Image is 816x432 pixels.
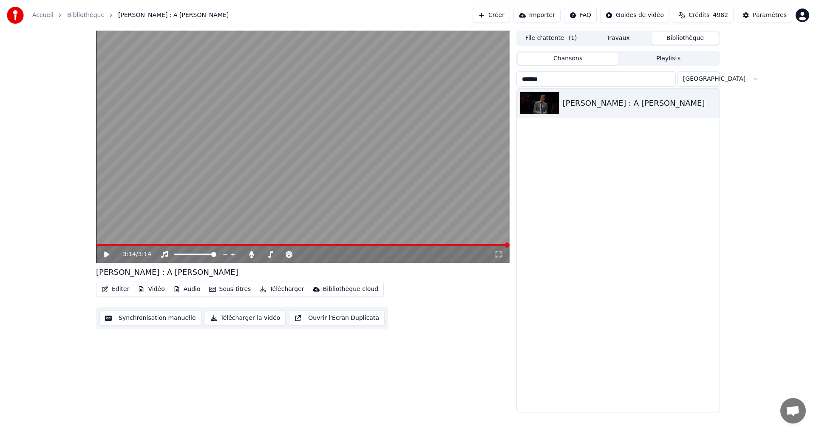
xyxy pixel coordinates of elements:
button: Vidéo [134,283,168,295]
button: Sous-titres [206,283,255,295]
span: [GEOGRAPHIC_DATA] [683,75,745,83]
span: 3:14 [138,250,151,259]
button: Bibliothèque [652,32,719,45]
button: Créer [473,8,510,23]
button: Télécharger la vidéo [205,311,286,326]
div: [PERSON_NAME] : A [PERSON_NAME] [563,97,716,109]
span: Crédits [688,11,709,20]
a: Accueil [32,11,54,20]
button: Télécharger [256,283,307,295]
button: Importer [513,8,561,23]
span: [PERSON_NAME] : A [PERSON_NAME] [118,11,229,20]
div: / [123,250,143,259]
button: File d'attente [518,32,585,45]
button: Guides de vidéo [600,8,669,23]
button: FAQ [564,8,597,23]
button: Audio [170,283,204,295]
span: 3:14 [123,250,136,259]
nav: breadcrumb [32,11,229,20]
button: Chansons [518,53,618,65]
button: Travaux [585,32,652,45]
span: 4982 [713,11,728,20]
a: Bibliothèque [67,11,105,20]
button: Crédits4982 [673,8,734,23]
button: Playlists [618,53,719,65]
div: [PERSON_NAME] : A [PERSON_NAME] [96,266,238,278]
button: Paramètres [737,8,792,23]
span: ( 1 ) [569,34,577,42]
img: youka [7,7,24,24]
div: Paramètres [753,11,787,20]
div: Bibliothèque cloud [323,285,378,294]
div: Ouvrir le chat [780,398,806,424]
button: Synchronisation manuelle [99,311,201,326]
button: Ouvrir l'Ecran Duplicata [289,311,385,326]
button: Éditer [98,283,133,295]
